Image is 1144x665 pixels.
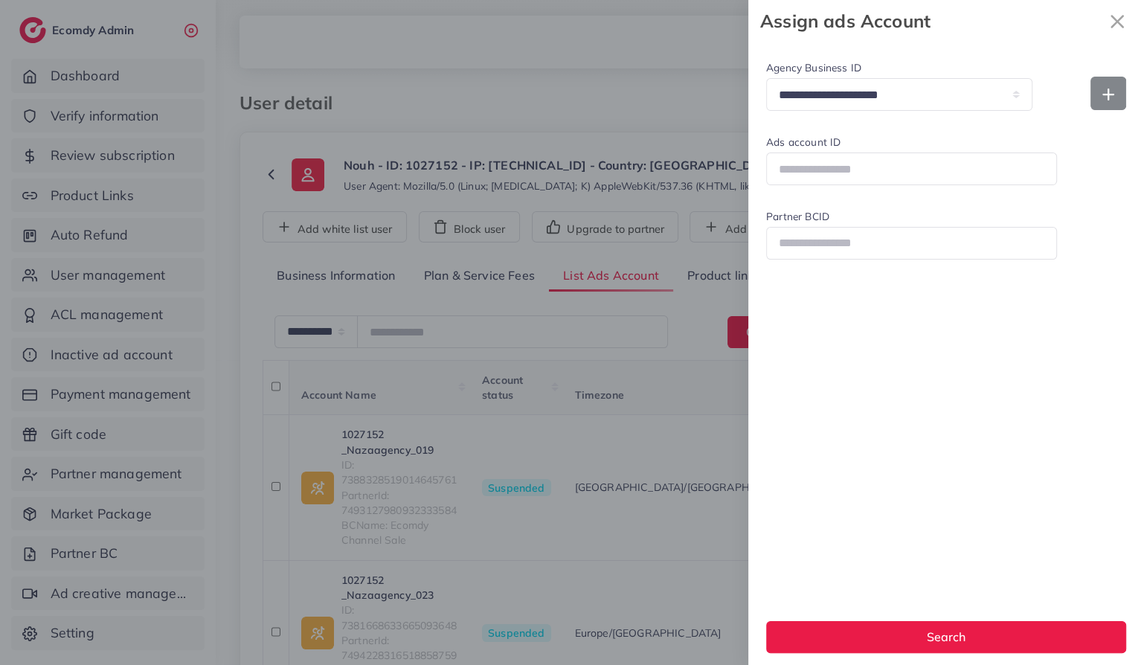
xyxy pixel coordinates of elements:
[1102,89,1114,100] img: Add new
[1102,6,1132,36] button: Close
[927,629,965,644] span: Search
[1102,7,1132,36] svg: x
[766,60,1032,75] label: Agency Business ID
[766,621,1126,653] button: Search
[766,135,1057,150] label: Ads account ID
[766,209,1057,224] label: Partner BCID
[760,8,1102,34] strong: Assign ads Account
